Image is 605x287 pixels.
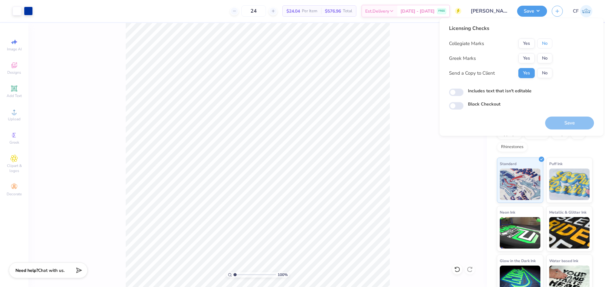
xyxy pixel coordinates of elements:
span: [DATE] - [DATE] [400,8,435,14]
span: CF [573,8,579,15]
span: Per Item [302,8,317,14]
span: $24.04 [286,8,300,14]
span: Chat with us. [38,267,65,273]
button: Save [517,6,547,17]
span: Image AI [7,47,22,52]
div: Collegiate Marks [449,40,484,47]
span: $576.96 [325,8,341,14]
label: Block Checkout [468,101,500,107]
button: Yes [518,68,535,78]
input: Untitled Design [466,5,512,17]
div: Greek Marks [449,55,476,62]
span: Water based Ink [549,257,578,264]
span: Add Text [7,93,22,98]
img: Neon Ink [500,217,540,249]
a: CF [573,5,592,17]
input: – – [241,5,266,17]
span: Est. Delivery [365,8,389,14]
button: No [537,53,552,63]
span: 100 % [278,272,288,278]
span: Puff Ink [549,160,562,167]
button: Yes [518,38,535,49]
span: Upload [8,117,20,122]
span: Glow in the Dark Ink [500,257,536,264]
span: Decorate [7,192,22,197]
div: Licensing Checks [449,25,552,32]
div: Send a Copy to Client [449,70,495,77]
img: Cholo Fernandez [580,5,592,17]
strong: Need help? [15,267,38,273]
span: Metallic & Glitter Ink [549,209,586,215]
div: Rhinestones [497,142,527,152]
img: Standard [500,169,540,200]
span: FREE [438,9,445,13]
span: Total [343,8,352,14]
span: Designs [7,70,21,75]
button: No [537,38,552,49]
label: Includes text that isn't editable [468,88,532,94]
img: Metallic & Glitter Ink [549,217,590,249]
span: Neon Ink [500,209,515,215]
span: Standard [500,160,516,167]
img: Puff Ink [549,169,590,200]
button: No [537,68,552,78]
span: Clipart & logos [3,163,25,173]
span: Greek [9,140,19,145]
button: Yes [518,53,535,63]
